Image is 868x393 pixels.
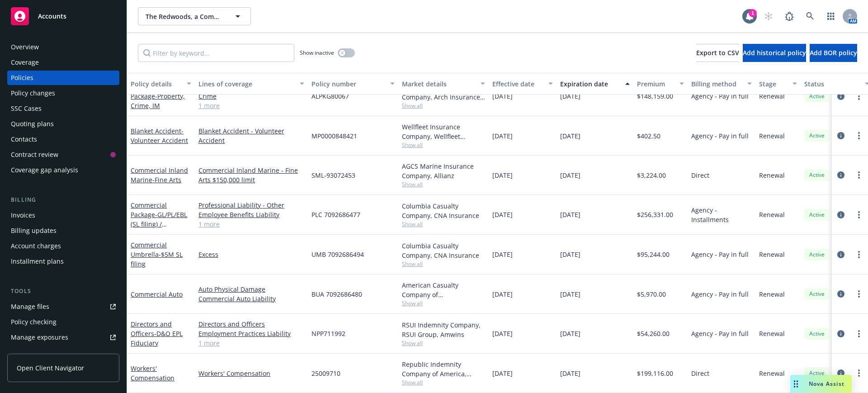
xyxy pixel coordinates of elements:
a: Switch app [822,7,840,25]
span: Active [808,290,826,298]
a: Account charges [7,239,119,253]
span: Show inactive [300,49,334,57]
span: [DATE] [560,91,580,101]
div: Account charges [11,239,61,253]
a: Manage exposures [7,330,119,345]
a: circleInformation [835,289,846,299]
a: SSC Cases [7,101,119,116]
a: Accounts [7,4,119,29]
a: circleInformation [835,368,846,379]
span: PLC 7092686477 [311,210,360,219]
a: Invoices [7,208,119,223]
a: Contacts [7,132,119,147]
span: Active [808,369,826,377]
span: Active [808,211,826,219]
a: circleInformation [835,91,846,102]
div: Effective date [492,79,543,89]
button: Stage [755,73,801,95]
span: [DATE] [492,131,513,141]
div: Stage [759,79,787,89]
div: Billing updates [11,223,57,238]
a: 1 more [198,219,304,229]
button: Expiration date [557,73,633,95]
span: [DATE] [492,170,513,180]
span: Renewal [759,131,785,141]
div: Policy changes [11,86,55,100]
span: [DATE] [560,329,580,338]
span: Show all [402,220,485,228]
a: circleInformation [835,249,846,260]
a: Commercial Auto Liability [198,294,304,303]
span: $95,244.00 [637,250,670,259]
span: Show all [402,260,485,268]
span: Agency - Installments [691,205,752,224]
div: Premium [637,79,674,89]
span: Renewal [759,369,785,378]
a: Commercial Inland Marine [131,166,188,184]
span: - D&O EPL Fiduciary [131,329,183,347]
span: - Fine Arts [152,175,181,184]
span: UMB 7092686494 [311,250,364,259]
div: Status [804,79,859,89]
a: 1 more [198,338,304,348]
a: Crime [198,91,304,101]
a: Coverage [7,55,119,70]
div: 1 [749,9,757,17]
a: Commercial Package [131,82,185,110]
span: Accounts [38,13,66,20]
a: more [854,91,864,102]
button: Nova Assist [790,375,852,393]
a: Search [801,7,819,25]
span: ALPKG80067 [311,91,349,101]
button: Premium [633,73,688,95]
a: Billing updates [7,223,119,238]
a: Directors and Officers [131,320,183,347]
span: $256,331.00 [637,210,673,219]
div: Columbia Casualty Company, CNA Insurance [402,241,485,260]
span: Renewal [759,250,785,259]
span: Show all [402,299,485,307]
a: 1 more [198,101,304,110]
span: Renewal [759,91,785,101]
span: [DATE] [492,329,513,338]
div: Billing [7,195,119,204]
span: 25009710 [311,369,340,378]
span: Add historical policy [743,48,806,57]
a: circleInformation [835,130,846,141]
span: [DATE] [492,91,513,101]
div: Overview [11,40,39,54]
span: Active [808,132,826,140]
div: Invoices [11,208,35,223]
span: [DATE] [560,369,580,378]
a: Coverage gap analysis [7,163,119,177]
span: Show all [402,339,485,347]
div: Billing method [691,79,742,89]
span: Show all [402,141,485,149]
a: circleInformation [835,209,846,220]
div: SSC Cases [11,101,42,116]
button: Add BOR policy [810,44,857,62]
a: Professional Liability - Other [198,200,304,210]
div: Manage certificates [11,346,70,360]
span: Renewal [759,329,785,338]
div: Expiration date [560,79,620,89]
a: Workers' Compensation [198,369,304,378]
button: Export to CSV [696,44,739,62]
span: [DATE] [492,250,513,259]
button: Policy details [127,73,195,95]
span: Active [808,171,826,179]
a: Installment plans [7,254,119,269]
a: Contract review [7,147,119,162]
a: more [854,328,864,339]
span: Show all [402,102,485,109]
div: RSUI Indemnity Company, RSUI Group, Amwins [402,320,485,339]
a: circleInformation [835,328,846,339]
span: Show all [402,180,485,188]
span: BUA 7092686480 [311,289,362,299]
a: Manage files [7,299,119,314]
span: [DATE] [560,289,580,299]
div: Manage exposures [11,330,68,345]
a: more [854,368,864,379]
div: Republic Indemnity Company of America, [GEOGRAPHIC_DATA] Indemnity [402,360,485,379]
